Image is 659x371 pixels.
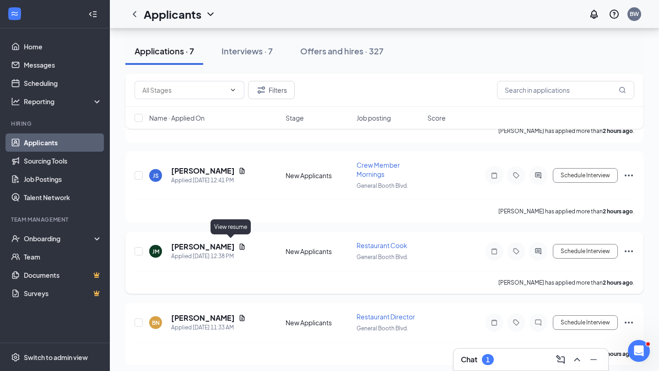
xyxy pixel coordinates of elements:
[171,252,246,261] div: Applied [DATE] 12:38 PM
[553,315,618,330] button: Schedule Interview
[553,244,618,259] button: Schedule Interview
[152,319,160,327] div: BN
[286,318,351,327] div: New Applicants
[357,241,407,249] span: Restaurant Cook
[24,234,94,243] div: Onboarding
[238,167,246,175] svg: Document
[533,248,544,255] svg: ActiveChat
[533,172,544,179] svg: ActiveChat
[211,219,251,234] div: View resume
[357,325,408,332] span: General Booth Blvd.
[609,9,620,20] svg: QuestionInfo
[171,242,235,252] h5: [PERSON_NAME]
[24,37,102,56] a: Home
[555,354,566,365] svg: ComposeMessage
[24,170,102,188] a: Job Postings
[11,120,100,127] div: Hiring
[286,113,304,122] span: Stage
[589,9,600,20] svg: Notifications
[153,172,159,180] div: JS
[238,314,246,322] svg: Document
[570,352,584,367] button: ChevronUp
[489,248,500,255] svg: Note
[286,171,351,180] div: New Applicants
[149,113,205,122] span: Name · Applied On
[623,170,634,181] svg: Ellipses
[171,176,246,185] div: Applied [DATE] 12:41 PM
[497,81,634,99] input: Search in applications
[24,188,102,207] a: Talent Network
[24,284,102,302] a: SurveysCrown
[24,133,102,152] a: Applicants
[152,248,159,255] div: JM
[427,113,446,122] span: Score
[630,10,639,18] div: BW
[619,86,626,94] svg: MagnifyingGlass
[511,172,522,179] svg: Tag
[24,74,102,92] a: Scheduling
[221,45,273,57] div: Interviews · 7
[498,207,634,215] p: [PERSON_NAME] has applied more than .
[144,6,201,22] h1: Applicants
[11,97,20,106] svg: Analysis
[88,10,97,19] svg: Collapse
[229,86,237,94] svg: ChevronDown
[357,161,400,178] span: Crew Member Mornings
[300,45,384,57] div: Offers and hires · 327
[256,85,267,95] svg: Filter
[10,9,19,18] svg: WorkstreamLogo
[24,97,103,106] div: Reporting
[553,168,618,183] button: Schedule Interview
[553,352,568,367] button: ComposeMessage
[24,152,102,170] a: Sourcing Tools
[533,319,544,326] svg: ChatInactive
[357,313,415,321] span: Restaurant Director
[24,353,88,362] div: Switch to admin view
[461,355,477,365] h3: Chat
[238,243,246,250] svg: Document
[628,340,650,362] iframe: Intercom live chat
[489,172,500,179] svg: Note
[623,246,634,257] svg: Ellipses
[489,319,500,326] svg: Note
[171,323,246,332] div: Applied [DATE] 11:33 AM
[11,216,100,223] div: Team Management
[603,279,633,286] b: 2 hours ago
[588,354,599,365] svg: Minimize
[603,208,633,215] b: 2 hours ago
[572,354,583,365] svg: ChevronUp
[357,113,391,122] span: Job posting
[171,313,235,323] h5: [PERSON_NAME]
[511,319,522,326] svg: Tag
[11,353,20,362] svg: Settings
[486,356,490,364] div: 1
[623,317,634,328] svg: Ellipses
[171,166,235,176] h5: [PERSON_NAME]
[511,248,522,255] svg: Tag
[205,9,216,20] svg: ChevronDown
[357,254,408,260] span: General Booth Blvd.
[142,85,226,95] input: All Stages
[129,9,140,20] svg: ChevronLeft
[603,350,633,357] b: 3 hours ago
[586,352,601,367] button: Minimize
[24,56,102,74] a: Messages
[135,45,194,57] div: Applications · 7
[11,234,20,243] svg: UserCheck
[24,248,102,266] a: Team
[248,81,295,99] button: Filter Filters
[498,279,634,286] p: [PERSON_NAME] has applied more than .
[286,247,351,256] div: New Applicants
[24,266,102,284] a: DocumentsCrown
[357,182,408,189] span: General Booth Blvd.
